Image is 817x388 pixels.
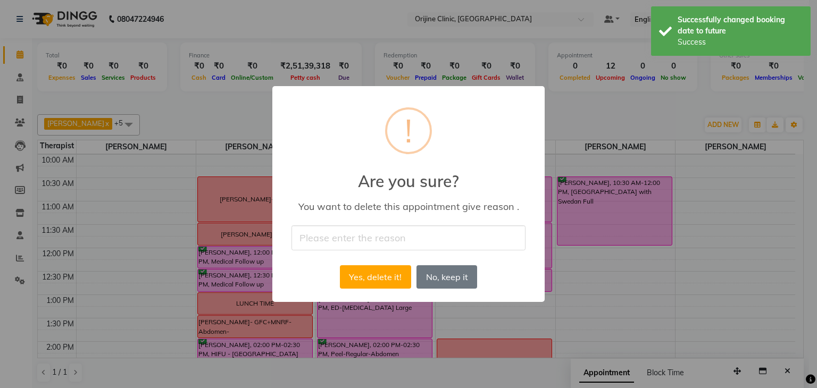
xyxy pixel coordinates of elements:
button: No, keep it [416,265,477,289]
h2: Are you sure? [272,159,545,191]
button: Yes, delete it! [340,265,411,289]
div: Success [678,37,803,48]
div: You want to delete this appointment give reason . [288,200,529,213]
input: Please enter the reason [291,225,526,250]
div: Successfully changed booking date to future [678,14,803,37]
div: ! [405,109,412,152]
